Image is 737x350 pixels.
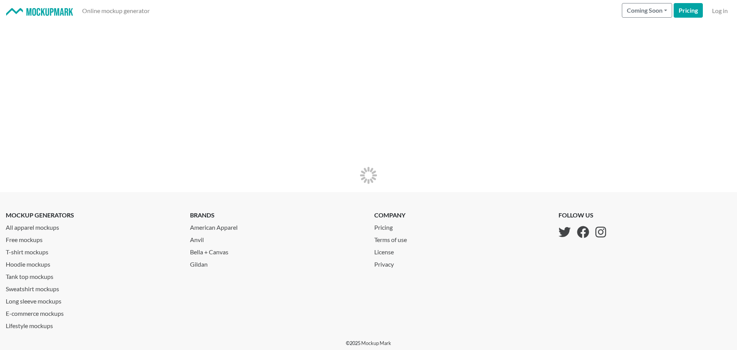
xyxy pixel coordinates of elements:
a: Pricing [374,220,413,232]
a: Terms of use [374,232,413,244]
a: Anvil [190,232,363,244]
a: All apparel mockups [6,220,178,232]
a: Hoodie mockups [6,257,178,269]
a: Sweatshirt mockups [6,281,178,294]
p: follow us [559,211,606,220]
p: © 2025 [346,340,391,347]
a: Lifestyle mockups [6,318,178,330]
button: Coming Soon [622,3,672,18]
a: Online mockup generator [79,3,153,18]
img: Mockup Mark [6,8,73,16]
a: Free mockups [6,232,178,244]
a: Log in [709,3,731,18]
a: Tank top mockups [6,269,178,281]
a: E-commerce mockups [6,306,178,318]
p: company [374,211,413,220]
a: Mockup Mark [361,340,391,346]
p: mockup generators [6,211,178,220]
a: Gildan [190,257,363,269]
a: License [374,244,413,257]
a: Privacy [374,257,413,269]
a: Bella + Canvas [190,244,363,257]
a: Long sleeve mockups [6,294,178,306]
a: Pricing [674,3,703,18]
a: American Apparel [190,220,363,232]
a: T-shirt mockups [6,244,178,257]
p: brands [190,211,363,220]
